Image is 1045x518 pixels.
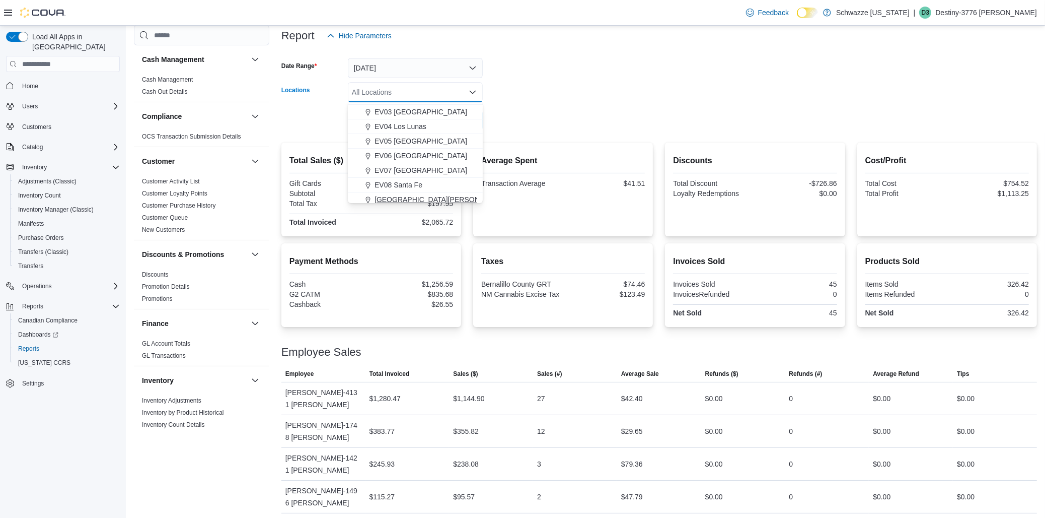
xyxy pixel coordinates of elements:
button: Inventory Count [10,188,124,203]
span: Purchase Orders [18,234,64,242]
div: 3 [537,458,541,470]
button: Operations [2,279,124,293]
button: EV08 Santa Fe [348,178,483,192]
button: Transfers (Classic) [10,245,124,259]
div: $74.46 [565,280,645,288]
span: Reports [18,300,120,312]
div: Cash [289,280,369,288]
span: Transfers [18,262,43,270]
div: $0.00 [757,189,837,198]
a: Inventory by Product Historical [142,409,224,416]
div: 0 [789,458,793,470]
a: Promotions [142,295,173,302]
div: $0.00 [705,491,723,503]
div: $2,065.72 [373,218,453,226]
button: EV06 [GEOGRAPHIC_DATA] [348,149,483,163]
div: $42.40 [621,393,643,405]
div: Items Sold [865,280,945,288]
div: 45 [757,280,837,288]
strong: Total Invoiced [289,218,336,226]
button: Close list of options [469,88,477,96]
button: Customer [142,156,247,166]
h3: Finance [142,318,169,329]
div: $0.00 [957,425,975,437]
nav: Complex example [6,74,120,417]
button: Settings [2,376,124,391]
span: Reports [18,345,39,353]
span: Transfers (Classic) [18,248,68,256]
div: Invoices Sold [673,280,753,288]
a: Cash Management [142,76,193,83]
div: $115.27 [369,491,395,503]
span: Home [18,79,120,92]
span: Reports [22,302,43,310]
button: Inventory [2,160,124,174]
div: $0.00 [957,491,975,503]
a: Transfers (Classic) [14,246,72,258]
button: Users [2,99,124,113]
span: Inventory Manager (Classic) [18,206,94,214]
button: Inventory [142,375,247,385]
a: OCS Transaction Submission Details [142,133,241,140]
a: Transfers [14,260,47,272]
a: Feedback [742,3,793,23]
span: Home [22,82,38,90]
div: [PERSON_NAME]-4131 [PERSON_NAME] [281,382,365,415]
h2: Products Sold [865,255,1029,268]
div: $41.51 [565,179,645,187]
div: $79.36 [621,458,643,470]
span: Average Sale [621,370,659,378]
div: 326.42 [949,309,1029,317]
button: Canadian Compliance [10,313,124,328]
span: Inventory Manager (Classic) [14,204,120,216]
span: Employee [285,370,314,378]
button: Discounts & Promotions [142,249,247,260]
div: $1,144.90 [453,393,484,405]
span: Inventory Adjustments [142,397,201,405]
span: Canadian Compliance [14,314,120,327]
a: Discounts [142,271,169,278]
strong: Net Sold [673,309,702,317]
span: Transfers (Classic) [14,246,120,258]
button: Home [2,78,124,93]
div: Compliance [134,131,269,147]
span: Cash Management [142,76,193,84]
button: Reports [10,342,124,356]
div: $0.00 [705,458,723,470]
strong: Net Sold [865,309,894,317]
button: Catalog [2,140,124,154]
div: $383.77 [369,425,395,437]
div: $47.79 [621,491,643,503]
div: Discounts & Promotions [134,269,269,309]
span: Catalog [22,143,43,151]
button: Discounts & Promotions [249,248,261,261]
span: Hide Parameters [339,31,392,41]
div: Transaction Average [481,179,561,187]
a: Inventory On Hand by Package [142,433,226,440]
div: -$726.86 [757,179,837,187]
div: Finance [134,338,269,366]
div: $0.00 [705,393,723,405]
span: Inventory Count [14,189,120,202]
span: Discounts [142,271,169,279]
span: [US_STATE] CCRS [18,359,70,367]
span: Inventory Count [18,191,61,200]
label: Locations [281,86,310,94]
a: Cash Out Details [142,88,188,95]
button: Reports [18,300,47,312]
span: Customers [18,120,120,133]
h3: Compliance [142,111,182,121]
h3: Report [281,30,315,42]
div: G2 CATM [289,290,369,298]
div: [PERSON_NAME]-1748 [PERSON_NAME] [281,415,365,447]
a: Home [18,80,42,92]
span: Washington CCRS [14,357,120,369]
span: Refunds (#) [789,370,823,378]
span: EV05 [GEOGRAPHIC_DATA] [375,136,467,146]
img: Cova [20,8,65,18]
span: Tips [957,370,969,378]
button: EV05 [GEOGRAPHIC_DATA] [348,134,483,149]
div: $0.00 [705,425,723,437]
div: 0 [949,290,1029,298]
span: Inventory [22,163,47,171]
